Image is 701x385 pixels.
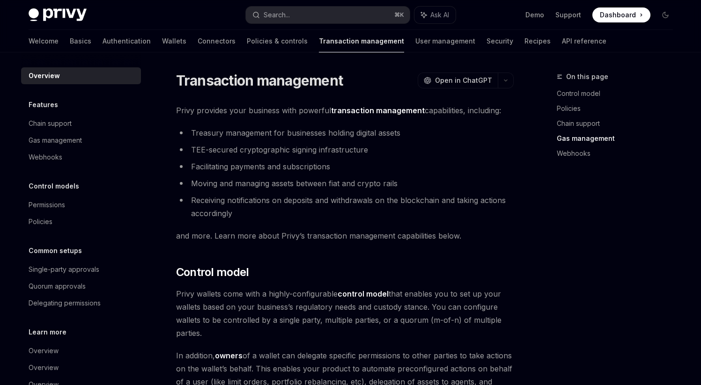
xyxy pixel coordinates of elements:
[29,8,87,22] img: dark logo
[198,30,236,52] a: Connectors
[176,177,514,190] li: Moving and managing assets between fiat and crypto rails
[162,30,186,52] a: Wallets
[21,132,141,149] a: Gas management
[557,146,680,161] a: Webhooks
[29,181,79,192] h5: Control models
[29,245,82,256] h5: Common setups
[415,30,475,52] a: User management
[566,71,608,82] span: On this page
[176,287,514,340] span: Privy wallets come with a highly-configurable that enables you to set up your wallets based on yo...
[264,9,290,21] div: Search...
[430,10,449,20] span: Ask AI
[29,345,59,356] div: Overview
[176,143,514,156] li: TEE-secured cryptographic signing infrastructure
[557,86,680,101] a: Control model
[331,106,425,115] strong: transaction management
[555,10,581,20] a: Support
[70,30,91,52] a: Basics
[29,99,58,110] h5: Features
[176,160,514,173] li: Facilitating payments and subscriptions
[29,135,82,146] div: Gas management
[176,104,514,117] span: Privy provides your business with powerful capabilities, including:
[246,7,410,23] button: Search...⌘K
[600,10,636,20] span: Dashboard
[557,116,680,131] a: Chain support
[524,30,551,52] a: Recipes
[29,30,59,52] a: Welcome
[21,115,141,132] a: Chain support
[103,30,151,52] a: Authentication
[21,149,141,166] a: Webhooks
[29,281,86,292] div: Quorum approvals
[29,298,101,309] div: Delegating permissions
[557,101,680,116] a: Policies
[658,7,673,22] button: Toggle dark mode
[557,131,680,146] a: Gas management
[435,76,492,85] span: Open in ChatGPT
[21,213,141,230] a: Policies
[29,216,52,227] div: Policies
[176,194,514,220] li: Receiving notifications on deposits and withdrawals on the blockchain and taking actions accordingly
[29,70,60,81] div: Overview
[176,229,514,242] span: and more. Learn more about Privy’s transaction management capabilities below.
[29,327,66,338] h5: Learn more
[338,289,389,299] a: control model
[487,30,513,52] a: Security
[562,30,606,52] a: API reference
[21,261,141,278] a: Single-party approvals
[21,196,141,213] a: Permissions
[29,152,62,163] div: Webhooks
[21,295,141,312] a: Delegating permissions
[176,126,514,139] li: Treasury management for businesses holding digital assets
[21,359,141,376] a: Overview
[418,73,498,88] button: Open in ChatGPT
[592,7,650,22] a: Dashboard
[29,264,99,275] div: Single-party approvals
[414,7,456,23] button: Ask AI
[525,10,544,20] a: Demo
[394,11,404,19] span: ⌘ K
[247,30,308,52] a: Policies & controls
[215,351,243,361] a: owners
[21,278,141,295] a: Quorum approvals
[319,30,404,52] a: Transaction management
[21,342,141,359] a: Overview
[176,72,343,89] h1: Transaction management
[29,118,72,129] div: Chain support
[21,67,141,84] a: Overview
[29,199,65,211] div: Permissions
[176,265,249,280] span: Control model
[29,362,59,373] div: Overview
